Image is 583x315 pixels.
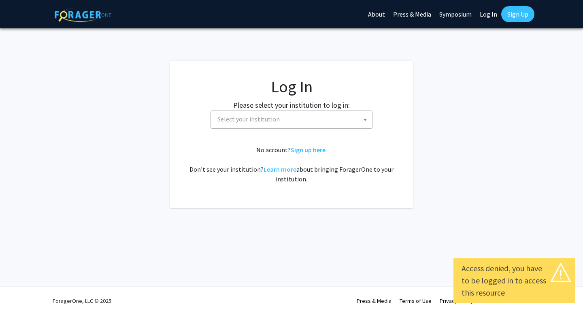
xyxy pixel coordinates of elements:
[462,262,567,299] div: Access denied, you have to be logged in to access this resource
[186,77,397,96] h1: Log In
[55,8,111,22] img: ForagerOne Logo
[291,146,326,154] a: Sign up here
[53,287,111,315] div: ForagerOne, LLC © 2025
[501,6,534,22] a: Sign Up
[217,115,280,123] span: Select your institution
[400,297,432,304] a: Terms of Use
[357,297,392,304] a: Press & Media
[264,165,296,173] a: Learn more about bringing ForagerOne to your institution
[233,100,350,111] label: Please select your institution to log in:
[440,297,473,304] a: Privacy Policy
[186,145,397,184] div: No account? . Don't see your institution? about bringing ForagerOne to your institution.
[549,279,577,309] iframe: Chat
[211,111,372,129] span: Select your institution
[214,111,372,128] span: Select your institution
